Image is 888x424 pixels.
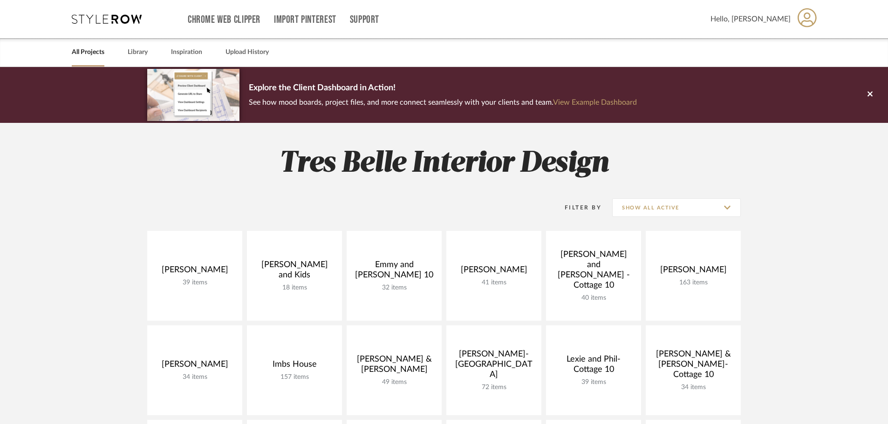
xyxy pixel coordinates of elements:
div: [PERSON_NAME] [653,265,733,279]
div: [PERSON_NAME] [155,359,235,373]
div: Emmy and [PERSON_NAME] 10 [354,260,434,284]
span: Hello, [PERSON_NAME] [710,13,791,25]
div: [PERSON_NAME] and [PERSON_NAME] -Cottage 10 [553,249,634,294]
div: Filter By [553,203,601,212]
a: View Example Dashboard [553,99,637,106]
a: Library [128,46,148,59]
div: 32 items [354,284,434,292]
a: All Projects [72,46,104,59]
a: Import Pinterest [274,16,336,24]
img: d5d033c5-7b12-40c2-a960-1ecee1989c38.png [147,69,239,121]
div: [PERSON_NAME] & [PERSON_NAME] [354,354,434,378]
div: 18 items [254,284,335,292]
a: Chrome Web Clipper [188,16,260,24]
div: [PERSON_NAME] and Kids [254,260,335,284]
div: 163 items [653,279,733,287]
div: 34 items [155,373,235,381]
div: 40 items [553,294,634,302]
div: 34 items [653,384,733,391]
a: Inspiration [171,46,202,59]
div: [PERSON_NAME]- [GEOGRAPHIC_DATA] [454,349,534,384]
div: [PERSON_NAME] [155,265,235,279]
div: 49 items [354,378,434,386]
p: Explore the Client Dashboard in Action! [249,81,637,96]
a: Upload History [225,46,269,59]
div: 41 items [454,279,534,287]
div: 39 items [155,279,235,287]
h2: Tres Belle Interior Design [109,146,779,181]
p: See how mood boards, project files, and more connect seamlessly with your clients and team. [249,96,637,109]
div: Imbs House [254,359,335,373]
div: 39 items [553,378,634,386]
div: [PERSON_NAME] [454,265,534,279]
div: 72 items [454,384,534,391]
div: [PERSON_NAME] & [PERSON_NAME]-Cottage 10 [653,349,733,384]
a: Support [350,16,379,24]
div: Lexie and Phil-Cottage 10 [553,354,634,378]
div: 157 items [254,373,335,381]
